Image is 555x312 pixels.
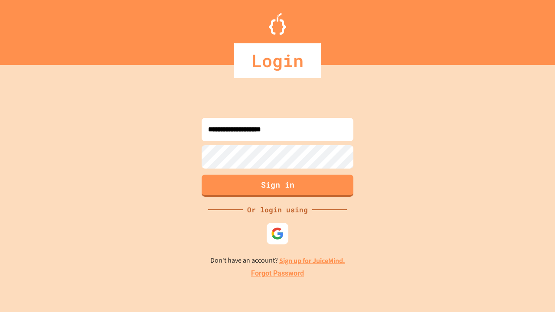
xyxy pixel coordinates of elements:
button: Sign in [202,175,353,197]
a: Forgot Password [251,268,304,279]
img: Logo.svg [269,13,286,35]
img: google-icon.svg [271,227,284,240]
div: Or login using [243,205,312,215]
iframe: chat widget [483,240,546,276]
div: Login [234,43,321,78]
a: Sign up for JuiceMind. [279,256,345,265]
p: Don't have an account? [210,255,345,266]
iframe: chat widget [519,277,546,303]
